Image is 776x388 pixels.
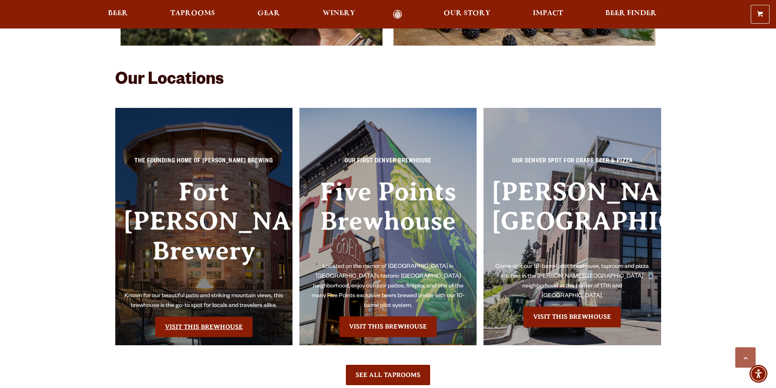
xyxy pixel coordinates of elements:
[750,365,767,383] div: Accessibility Menu
[155,317,253,337] a: Visit the Fort Collin's Brewery & Taproom
[308,262,469,311] p: Located on the corner of [GEOGRAPHIC_DATA] in [GEOGRAPHIC_DATA]’s historic [GEOGRAPHIC_DATA] neig...
[444,10,490,17] span: Our Story
[123,157,285,171] p: The Founding Home of [PERSON_NAME] Brewing
[308,157,469,171] p: Our First Denver Brewhouse
[438,10,496,19] a: Our Story
[339,316,437,337] a: Visit the Five Points Brewhouse
[600,10,662,19] a: Beer Finder
[523,307,621,327] a: Visit the Sloan’s Lake Brewhouse
[492,157,653,171] p: Our Denver spot for craft beer & pizza
[492,177,653,262] h3: [PERSON_NAME][GEOGRAPHIC_DATA]
[165,10,220,19] a: Taprooms
[492,262,653,301] p: Come visit our 10-barrel pilot brewhouse, taproom and pizza kitchen in the [PERSON_NAME][GEOGRAPH...
[108,10,128,17] span: Beer
[123,177,285,292] h3: Fort [PERSON_NAME] Brewery
[115,71,661,91] h2: Our Locations
[533,10,563,17] span: Impact
[103,10,133,19] a: Beer
[308,177,469,262] h3: Five Points Brewhouse
[317,10,361,19] a: Winery
[605,10,657,17] span: Beer Finder
[123,292,285,311] p: Known for our beautiful patio and striking mountain views, this brewhouse is the go-to spot for l...
[383,10,413,19] a: Odell Home
[528,10,568,19] a: Impact
[252,10,285,19] a: Gear
[346,365,430,385] a: See All Taprooms
[735,347,756,368] a: Scroll to top
[170,10,215,17] span: Taprooms
[323,10,355,17] span: Winery
[257,10,280,17] span: Gear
